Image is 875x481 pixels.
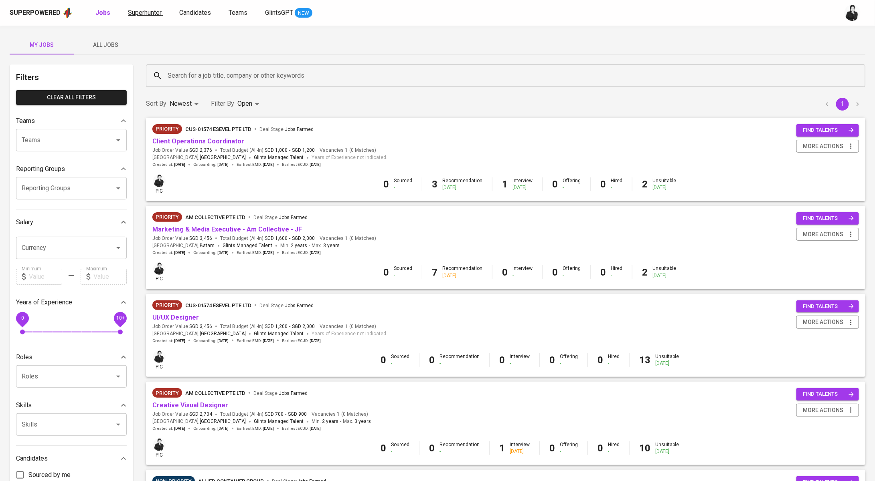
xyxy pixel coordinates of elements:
span: SGD 2,000 [292,323,315,330]
button: find talents [796,212,859,225]
span: Glints Managed Talent [254,331,304,336]
span: SGD 2,376 [189,147,212,154]
span: SGD 3,456 [189,323,212,330]
button: page 1 [836,98,849,111]
button: find talents [796,124,859,137]
div: Superpowered [10,8,61,18]
b: 3 [432,179,437,190]
span: Jobs Farmed [279,215,308,220]
div: Unsuitable [652,177,676,191]
div: New Job received from Demand Team [152,388,182,398]
span: - [340,418,341,426]
div: Sourced [394,177,412,191]
div: [DATE] [442,184,482,191]
span: Batam [200,242,215,250]
span: Deal Stage : [259,303,314,308]
div: pic [152,438,166,459]
div: Recommendation [440,353,480,367]
div: Reporting Groups [16,161,127,177]
span: more actions [803,141,843,151]
span: [DATE] [217,426,229,431]
span: - [285,411,286,418]
a: Creative Visual Designer [152,401,228,409]
b: 0 [383,179,389,190]
p: Salary [16,217,33,227]
b: 0 [429,354,435,366]
span: Min. [280,243,307,248]
span: [DATE] [263,162,274,167]
div: - [394,272,412,279]
div: Recommendation [442,265,482,279]
button: Open [113,371,124,382]
div: Sourced [391,353,409,367]
span: SGD 2,000 [292,235,315,242]
b: 2 [642,179,648,190]
span: - [309,242,310,250]
span: Created at : [152,250,185,256]
div: - [391,360,409,367]
div: - [512,272,533,279]
span: [DATE] [174,162,185,167]
a: Superhunter [128,8,163,18]
nav: pagination navigation [820,98,865,111]
span: Candidates [179,9,211,16]
a: Client Operations Coordinator [152,137,244,145]
span: Job Order Value [152,235,212,242]
b: 0 [600,179,606,190]
div: Years of Experience [16,294,127,310]
span: Superhunter [128,9,162,16]
img: medwi@glints.com [153,439,166,451]
div: Offering [563,265,581,279]
div: [DATE] [652,272,676,279]
span: Earliest EMD : [237,426,274,431]
span: - [289,235,290,242]
span: Onboarding : [193,426,229,431]
span: Earliest ECJD : [282,426,321,431]
b: 0 [549,354,555,366]
span: Job Order Value [152,323,212,330]
div: Hired [608,353,620,367]
img: medwi@glints.com [153,175,166,187]
span: CUS-01574 Esevel Pte Ltd [185,302,251,308]
span: 1 [344,323,348,330]
a: Candidates [179,8,213,18]
b: 0 [598,443,603,454]
div: - [608,448,620,455]
div: - [563,184,581,191]
span: SGD 1,200 [292,147,315,154]
span: AM Collective Pte Ltd [185,214,245,220]
p: Years of Experience [16,298,72,307]
img: medwi@glints.com [153,262,166,275]
a: Jobs [95,8,112,18]
button: Open [113,135,124,146]
div: Interview [510,441,530,455]
span: Years of Experience not indicated. [312,330,387,338]
span: - [289,323,290,330]
span: Job Order Value [152,411,212,418]
b: 0 [381,443,386,454]
span: SGD 3,456 [189,235,212,242]
span: Vacancies ( 0 Matches ) [312,411,368,418]
span: Onboarding : [193,162,229,167]
span: [GEOGRAPHIC_DATA] , [152,154,246,162]
span: find talents [803,126,854,135]
span: Priority [152,389,182,397]
span: more actions [803,229,843,239]
b: 0 [429,443,435,454]
b: Jobs [95,9,110,16]
span: 1 [344,147,348,154]
span: Max. [343,419,371,424]
span: Deal Stage : [253,215,308,220]
div: pic [152,350,166,370]
div: - [560,448,578,455]
div: - [394,184,412,191]
span: Job Order Value [152,147,212,154]
div: pic [152,174,166,195]
img: medwi@glints.com [845,5,861,21]
div: [DATE] [510,448,530,455]
span: more actions [803,405,843,415]
div: Recommendation [442,177,482,191]
span: - [289,147,290,154]
div: Hired [608,441,620,455]
span: Vacancies ( 0 Matches ) [320,323,376,330]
